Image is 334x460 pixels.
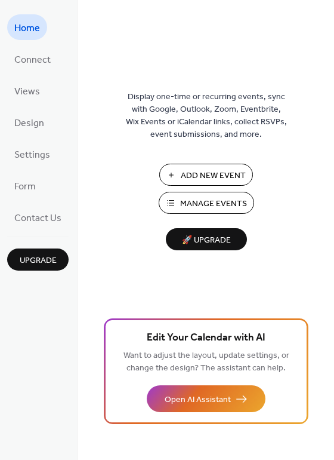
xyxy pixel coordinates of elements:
[7,78,47,103] a: Views
[181,170,246,182] span: Add New Event
[173,232,240,249] span: 🚀 Upgrade
[7,14,47,40] a: Home
[14,209,61,228] span: Contact Us
[180,198,247,210] span: Manage Events
[7,46,58,72] a: Connect
[147,385,265,412] button: Open AI Assistant
[20,254,57,267] span: Upgrade
[14,177,36,196] span: Form
[159,164,253,186] button: Add New Event
[166,228,247,250] button: 🚀 Upgrade
[123,348,289,376] span: Want to adjust the layout, update settings, or change the design? The assistant can help.
[147,330,265,346] span: Edit Your Calendar with AI
[159,192,254,214] button: Manage Events
[14,19,40,38] span: Home
[7,109,51,135] a: Design
[7,173,43,198] a: Form
[7,249,69,271] button: Upgrade
[14,114,44,133] span: Design
[14,146,50,164] span: Settings
[126,91,287,141] span: Display one-time or recurring events, sync with Google, Outlook, Zoom, Eventbrite, Wix Events or ...
[14,51,51,69] span: Connect
[14,82,40,101] span: Views
[165,394,231,406] span: Open AI Assistant
[7,141,57,167] a: Settings
[7,204,69,230] a: Contact Us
